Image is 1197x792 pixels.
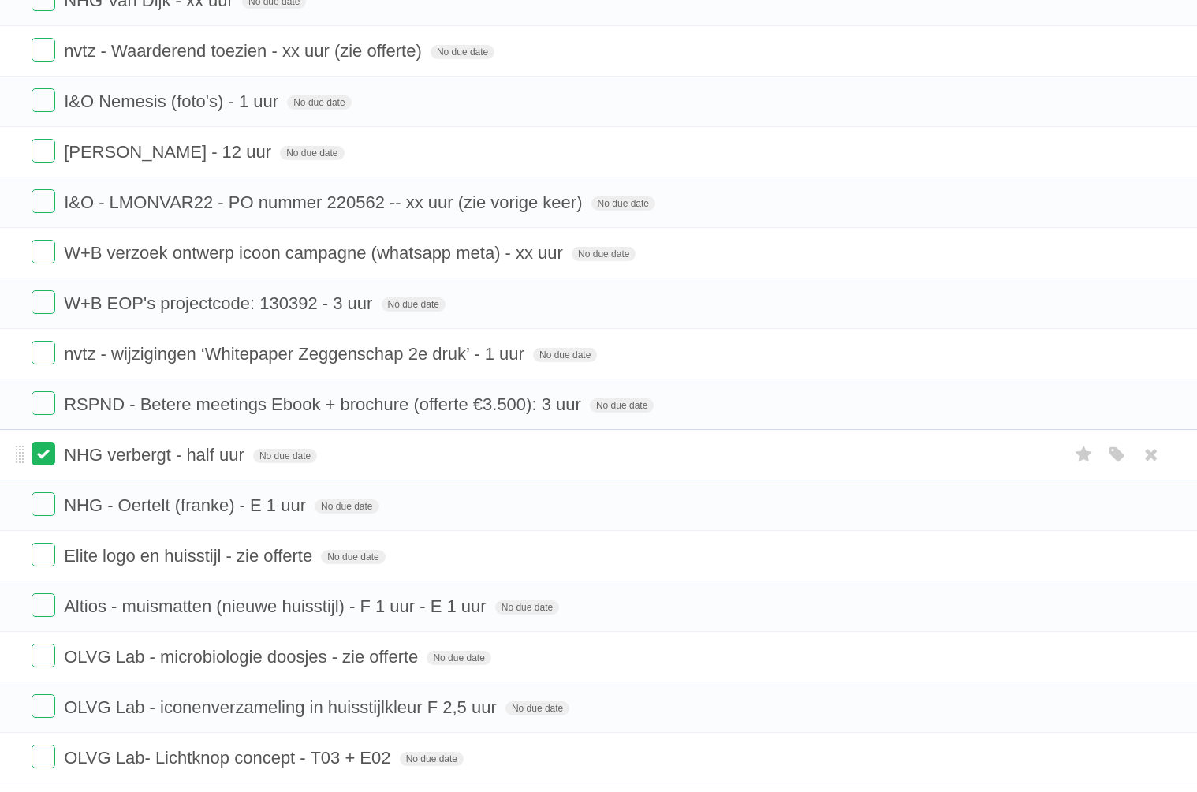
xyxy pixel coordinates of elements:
span: No due date [590,398,654,413]
span: No due date [427,651,490,665]
span: I&O Nemesis (foto's) - 1 uur [64,92,282,111]
span: I&O - LMONVAR22 - PO nummer 220562 -- xx uur (zie vorige keer) [64,192,586,212]
span: Altios - muismatten (nieuwe huisstijl) - F 1 uur - E 1 uur [64,596,490,616]
span: No due date [382,297,446,312]
label: Done [32,694,55,718]
label: Done [32,593,55,617]
span: No due date [505,701,569,715]
label: Done [32,290,55,314]
span: OLVG Lab - iconenverzameling in huisstijlkleur F 2,5 uur [64,697,501,717]
span: No due date [287,95,351,110]
span: No due date [591,196,655,211]
span: No due date [495,600,559,615]
span: No due date [572,247,636,261]
label: Done [32,745,55,768]
span: No due date [321,550,385,564]
span: NHG - Oertelt (franke) - E 1 uur [64,495,310,515]
span: No due date [315,499,378,514]
label: Done [32,442,55,465]
label: Done [32,341,55,364]
label: Done [32,644,55,667]
span: nvtz - Waarderend toezien - xx uur (zie offerte) [64,41,426,61]
label: Done [32,88,55,112]
span: Elite logo en huisstijl - zie offerte [64,546,316,566]
label: Done [32,189,55,213]
span: No due date [253,449,317,463]
span: NHG verbergt - half uur [64,445,248,465]
label: Done [32,543,55,566]
label: Done [32,240,55,263]
span: No due date [400,752,464,766]
span: No due date [533,348,597,362]
span: [PERSON_NAME] - 12 uur [64,142,275,162]
span: RSPND - Betere meetings Ebook + brochure (offerte €3.500): 3 uur [64,394,585,414]
label: Star task [1069,442,1099,468]
span: W+B verzoek ontwerp icoon campagne (whatsapp meta) - xx uur [64,243,567,263]
span: OLVG Lab - microbiologie doosjes - zie offerte [64,647,422,667]
label: Done [32,139,55,163]
span: No due date [280,146,344,160]
span: OLVG Lab- Lichtknop concept - T03 + E02 [64,748,394,768]
span: nvtz - wijzigingen ‘Whitepaper Zeggenschap 2e druk’ - 1 uur [64,344,528,364]
span: No due date [431,45,494,59]
label: Done [32,38,55,62]
label: Done [32,391,55,415]
span: W+B EOP's projectcode: 130392 - 3 uur [64,293,376,313]
label: Done [32,492,55,516]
